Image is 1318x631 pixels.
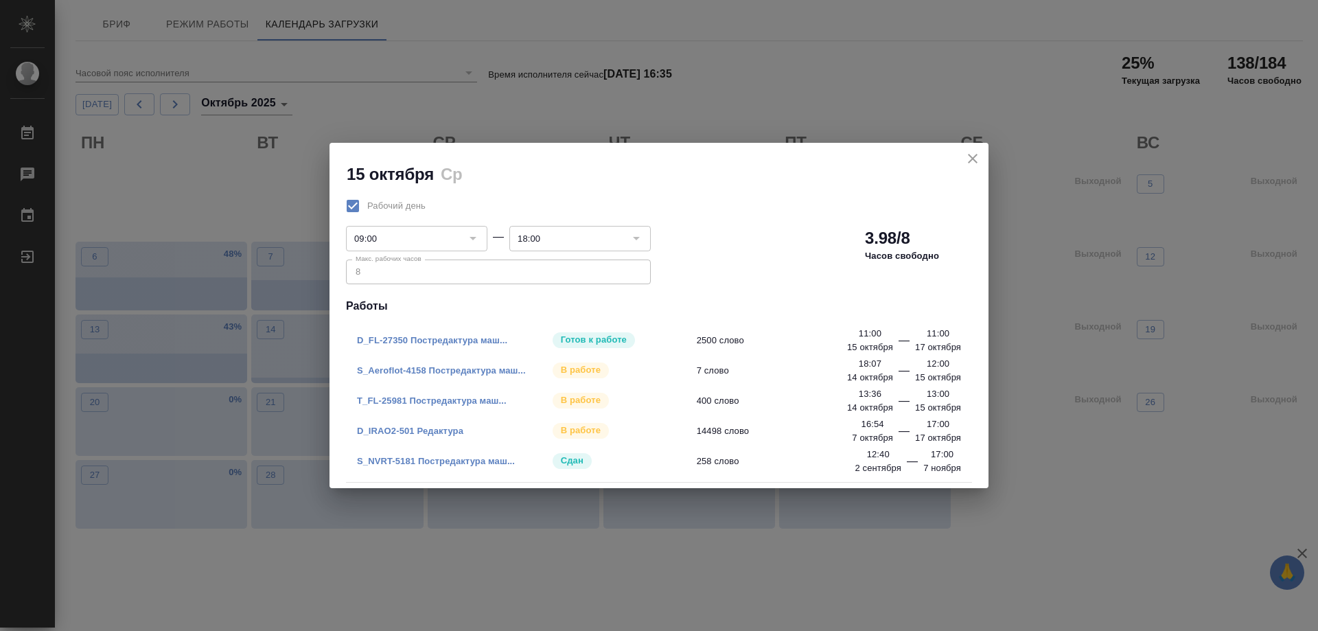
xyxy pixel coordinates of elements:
[357,456,515,466] a: S_NVRT-5181 Постредактура маш...
[561,363,601,377] p: В работе
[915,341,961,354] p: 17 октября
[927,417,949,431] p: 17:00
[852,431,893,445] p: 7 октября
[357,365,526,376] a: S_Aeroflot-4158 Постредактура маш...
[561,393,601,407] p: В работе
[899,393,910,415] div: —
[927,327,949,341] p: 11:00
[859,327,881,341] p: 11:00
[367,199,426,213] span: Рабочий день
[862,417,884,431] p: 16:54
[867,448,890,461] p: 12:40
[847,341,893,354] p: 15 октября
[561,424,601,437] p: В работе
[899,332,910,354] div: —
[847,371,893,385] p: 14 октября
[855,461,901,475] p: 2 сентября
[697,394,891,408] span: 400 слово
[697,455,891,468] span: 258 слово
[347,165,434,183] h2: 15 октября
[962,148,983,169] button: close
[931,448,953,461] p: 17:00
[859,357,881,371] p: 18:07
[915,401,961,415] p: 15 октября
[915,371,961,385] p: 15 октября
[357,426,463,436] a: D_IRAO2-501 Редактура
[697,424,891,438] span: 14498 слово
[915,431,961,445] p: 17 октября
[561,454,583,468] p: Сдан
[923,461,961,475] p: 7 ноября
[899,423,910,445] div: —
[927,387,949,401] p: 13:00
[357,395,507,406] a: T_FL-25981 Постредактура маш...
[493,229,504,245] div: —
[346,298,972,314] h4: Работы
[865,227,910,249] h2: 3.98/8
[927,357,949,371] p: 12:00
[899,363,910,385] div: —
[441,165,463,183] h2: Ср
[865,249,939,263] p: Часов свободно
[907,453,918,475] div: —
[697,334,891,347] span: 2500 слово
[859,387,881,401] p: 13:36
[357,335,507,345] a: D_FL-27350 Постредактура маш...
[697,364,891,378] span: 7 слово
[561,333,627,347] p: Готов к работе
[847,401,893,415] p: 14 октября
